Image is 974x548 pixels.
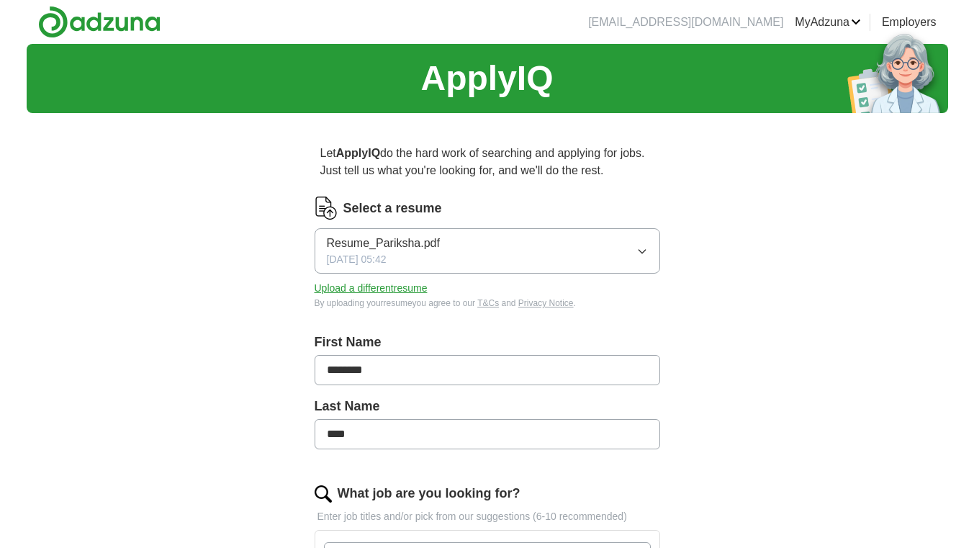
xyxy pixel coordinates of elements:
label: First Name [315,333,660,352]
a: Privacy Notice [518,298,574,308]
a: Employers [882,14,937,31]
label: What job are you looking for? [338,484,520,503]
button: Resume_Pariksha.pdf[DATE] 05:42 [315,228,660,274]
li: [EMAIL_ADDRESS][DOMAIN_NAME] [588,14,783,31]
a: MyAdzuna [795,14,861,31]
button: Upload a differentresume [315,281,428,296]
img: Adzuna logo [38,6,161,38]
label: Last Name [315,397,660,416]
a: T&Cs [477,298,499,308]
strong: ApplyIQ [336,147,380,159]
label: Select a resume [343,199,442,218]
img: search.png [315,485,332,503]
span: Resume_Pariksha.pdf [327,235,440,252]
span: [DATE] 05:42 [327,252,387,267]
h1: ApplyIQ [420,53,553,104]
p: Let do the hard work of searching and applying for jobs. Just tell us what you're looking for, an... [315,139,660,185]
img: CV Icon [315,197,338,220]
p: Enter job titles and/or pick from our suggestions (6-10 recommended) [315,509,660,524]
div: By uploading your resume you agree to our and . [315,297,660,310]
